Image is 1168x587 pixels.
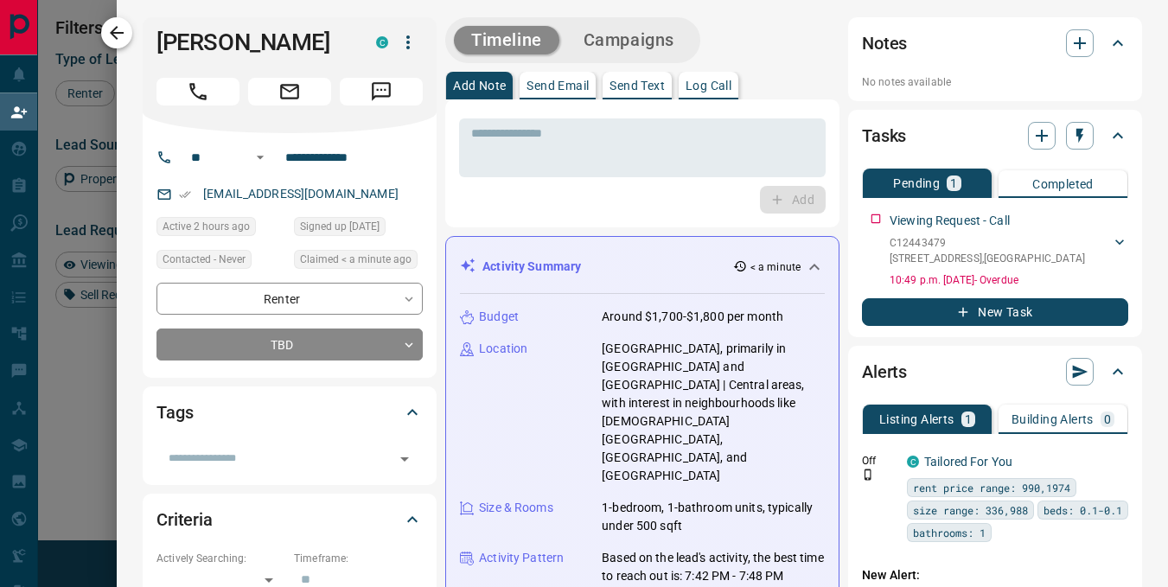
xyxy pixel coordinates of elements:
button: Timeline [454,26,559,54]
p: No notes available [862,74,1128,90]
p: [GEOGRAPHIC_DATA], primarily in [GEOGRAPHIC_DATA] and [GEOGRAPHIC_DATA] | Central areas, with int... [602,340,825,485]
p: 0 [1104,413,1111,425]
svg: Email Verified [179,188,191,201]
span: Message [340,78,423,105]
p: 1 [950,177,957,189]
span: size range: 336,988 [913,501,1028,519]
p: Send Email [527,80,589,92]
h2: Alerts [862,358,907,386]
div: Alerts [862,351,1128,392]
p: New Alert: [862,566,1128,584]
p: Log Call [686,80,731,92]
span: Active 2 hours ago [163,218,250,235]
div: Tasks [862,115,1128,156]
div: TBD [156,329,423,360]
a: [EMAIL_ADDRESS][DOMAIN_NAME] [203,187,399,201]
p: Location [479,340,527,358]
span: Contacted - Never [163,251,246,268]
h2: Criteria [156,506,213,533]
span: rent price range: 990,1974 [913,479,1070,496]
button: Campaigns [566,26,692,54]
div: Renter [156,283,423,315]
div: condos.ca [907,456,919,468]
p: Send Text [610,80,665,92]
div: Sun Oct 12 2025 [156,217,285,241]
p: Off [862,453,897,469]
p: Actively Searching: [156,551,285,566]
p: Timeframe: [294,551,423,566]
p: 10:49 p.m. [DATE] - Overdue [890,272,1128,288]
p: < a minute [750,259,801,275]
span: beds: 0.1-0.1 [1044,501,1122,519]
p: Activity Summary [482,258,581,276]
div: C12443479[STREET_ADDRESS],[GEOGRAPHIC_DATA] [890,232,1128,270]
div: Sat May 10 2025 [294,217,423,241]
p: Completed [1032,178,1094,190]
p: Size & Rooms [479,499,553,517]
span: Signed up [DATE] [300,218,380,235]
span: bathrooms: 1 [913,524,986,541]
p: Building Alerts [1012,413,1094,425]
h2: Tags [156,399,193,426]
svg: Push Notification Only [862,469,874,481]
span: Email [248,78,331,105]
button: Open [250,147,271,168]
span: Call [156,78,239,105]
h1: [PERSON_NAME] [156,29,350,56]
button: Open [393,447,417,471]
div: Sun Oct 12 2025 [294,250,423,274]
p: Activity Pattern [479,549,564,567]
div: condos.ca [376,36,388,48]
p: C12443479 [890,235,1085,251]
div: Criteria [156,499,423,540]
p: Viewing Request - Call [890,212,1010,230]
p: Listing Alerts [879,413,954,425]
p: [STREET_ADDRESS] , [GEOGRAPHIC_DATA] [890,251,1085,266]
div: Tags [156,392,423,433]
p: Budget [479,308,519,326]
h2: Notes [862,29,907,57]
p: Add Note [453,80,506,92]
a: Tailored For You [924,455,1012,469]
p: Pending [893,177,940,189]
button: New Task [862,298,1128,326]
span: Claimed < a minute ago [300,251,412,268]
p: 1-bedroom, 1-bathroom units, typically under 500 sqft [602,499,825,535]
p: Around $1,700-$1,800 per month [602,308,783,326]
div: Notes [862,22,1128,64]
p: 1 [965,413,972,425]
h2: Tasks [862,122,906,150]
p: Based on the lead's activity, the best time to reach out is: 7:42 PM - 7:48 PM [602,549,825,585]
div: Activity Summary< a minute [460,251,825,283]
